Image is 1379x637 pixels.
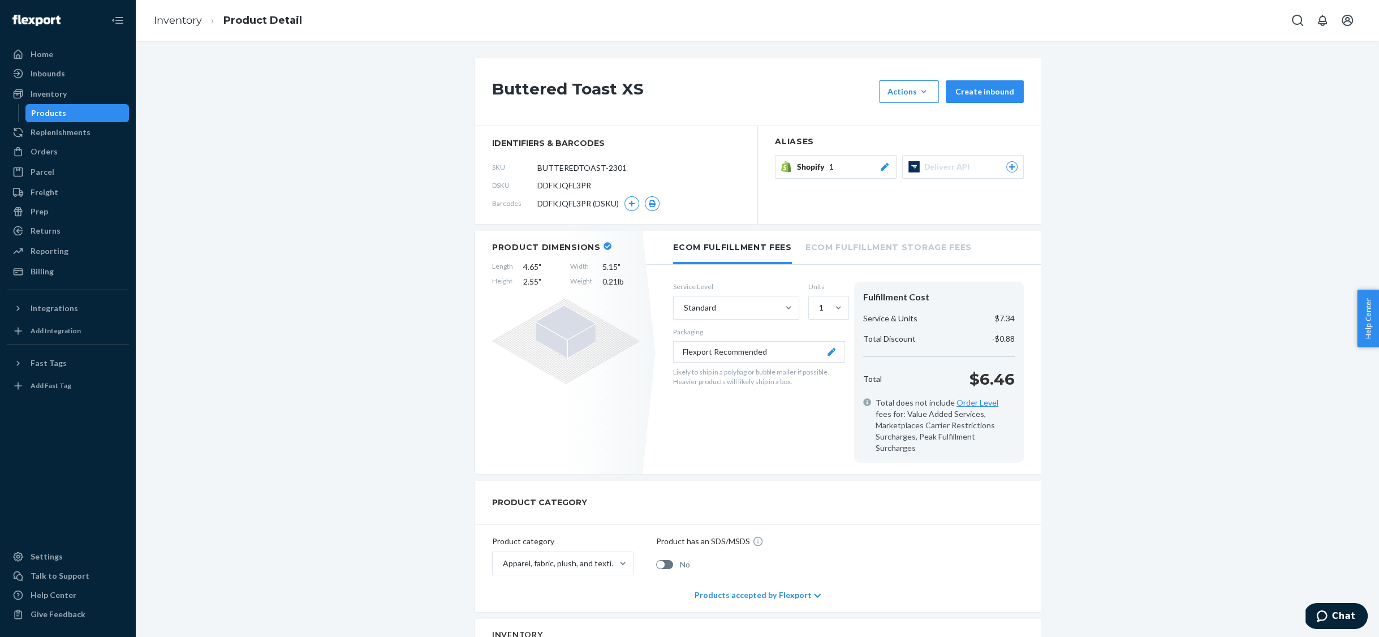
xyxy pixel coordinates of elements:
[7,123,129,141] a: Replenishments
[1286,9,1309,32] button: Open Search Box
[31,609,85,620] div: Give Feedback
[31,246,68,257] div: Reporting
[863,333,916,345] p: Total Discount
[12,15,61,26] img: Flexport logo
[538,262,541,272] span: "
[7,242,129,260] a: Reporting
[503,558,618,569] div: Apparel, fabric, plush, and textiles
[31,88,67,100] div: Inventory
[570,261,592,273] span: Width
[673,367,845,386] p: Likely to ship in a polybag or bubble mailer if possible. Heavier products will likely ship in a ...
[7,605,129,623] button: Give Feedback
[537,198,619,209] span: DDFKJQFL3PR (DSKU)
[31,266,54,277] div: Billing
[7,567,129,585] button: Talk to Support
[797,161,829,173] span: Shopify
[863,373,882,385] p: Total
[537,180,591,191] span: DDFKJQFL3PR
[492,199,537,208] span: Barcodes
[523,276,560,287] span: 2.55
[7,299,129,317] button: Integrations
[538,277,541,286] span: "
[673,341,845,363] button: Flexport Recommended
[7,377,129,395] a: Add Fast Tag
[7,143,129,161] a: Orders
[7,183,129,201] a: Freight
[673,231,792,264] li: Ecom Fulfillment Fees
[502,558,503,569] input: Apparel, fabric, plush, and textiles
[145,4,311,37] ol: breadcrumbs
[775,155,897,179] button: Shopify1
[684,302,716,313] div: Standard
[7,222,129,240] a: Returns
[7,548,129,566] a: Settings
[7,322,129,340] a: Add Integration
[808,282,845,291] label: Units
[492,492,587,513] h2: PRODUCT CATEGORY
[602,261,639,273] span: 5.15
[31,326,81,335] div: Add Integration
[7,354,129,372] button: Fast Tags
[492,180,537,190] span: DSKU
[656,536,750,547] p: Product has an SDS/MSDS
[7,203,129,221] a: Prep
[1357,290,1379,347] button: Help Center
[673,327,845,337] p: Packaging
[673,282,799,291] label: Service Level
[887,86,930,97] div: Actions
[902,155,1024,179] button: Deliverr API
[775,137,1024,146] h2: Aliases
[1305,603,1368,631] iframe: Opens a widget where you can chat to one of our agents
[956,398,998,407] a: Order Level
[7,64,129,83] a: Inbounds
[25,104,130,122] a: Products
[602,276,639,287] span: 0.21 lb
[863,313,917,324] p: Service & Units
[31,206,48,217] div: Prep
[946,80,1024,103] button: Create inbound
[819,302,824,313] div: 1
[1311,9,1334,32] button: Open notifications
[31,107,66,119] div: Products
[492,137,740,149] span: identifiers & barcodes
[492,162,537,172] span: SKU
[31,551,63,562] div: Settings
[31,225,61,236] div: Returns
[570,276,592,287] span: Weight
[992,333,1015,345] p: -$0.88
[31,381,71,390] div: Add Fast Tag
[31,303,78,314] div: Integrations
[618,262,620,272] span: "
[31,589,76,601] div: Help Center
[683,302,684,313] input: Standard
[7,85,129,103] a: Inventory
[106,9,129,32] button: Close Navigation
[680,559,690,570] span: No
[969,368,1015,390] p: $6.46
[31,127,91,138] div: Replenishments
[695,578,821,612] div: Products accepted by Flexport
[863,291,1015,304] div: Fulfillment Cost
[223,14,302,27] a: Product Detail
[924,161,974,173] span: Deliverr API
[492,276,513,287] span: Height
[31,68,65,79] div: Inbounds
[876,397,1015,454] span: Total does not include fees for: Value Added Services, Marketplaces Carrier Restrictions Surcharg...
[7,262,129,281] a: Billing
[31,187,58,198] div: Freight
[31,49,53,60] div: Home
[31,358,67,369] div: Fast Tags
[995,313,1015,324] p: $7.34
[492,261,513,273] span: Length
[805,231,972,262] li: Ecom Fulfillment Storage Fees
[7,163,129,181] a: Parcel
[154,14,202,27] a: Inventory
[492,80,873,103] h1: Buttered Toast XS
[31,146,58,157] div: Orders
[492,242,601,252] h2: Product Dimensions
[7,45,129,63] a: Home
[31,166,54,178] div: Parcel
[818,302,819,313] input: 1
